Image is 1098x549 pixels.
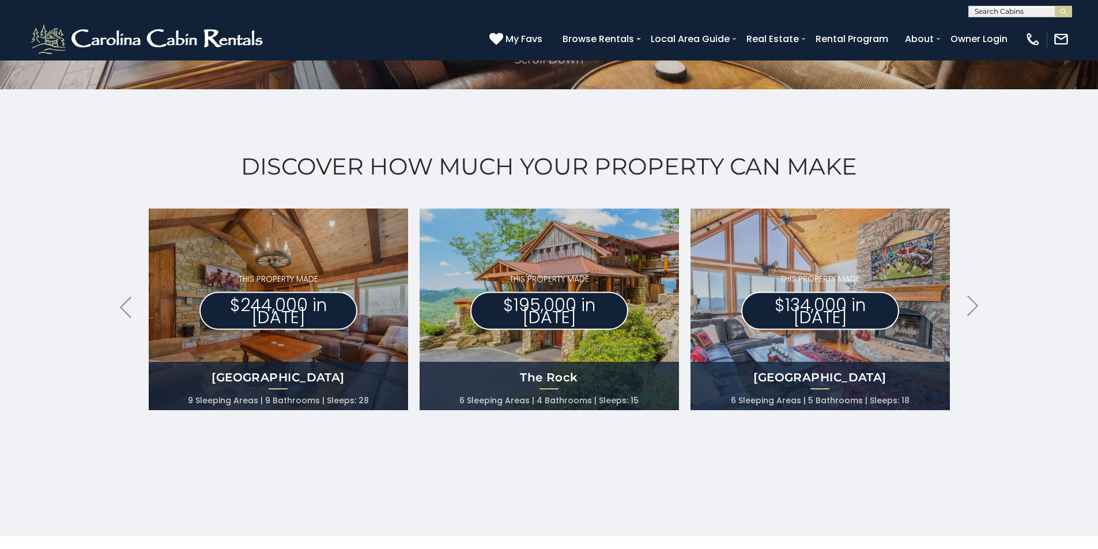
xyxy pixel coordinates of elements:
a: Owner Login [945,29,1013,49]
h2: Discover How Much Your Property Can Make [29,153,1069,180]
h4: [GEOGRAPHIC_DATA] [691,369,950,385]
a: THIS PROPERTY MADE $244,000 in [DATE] [GEOGRAPHIC_DATA] 9 Sleeping Areas 9 Bathrooms Sleeps: 28 [149,209,408,410]
li: 9 Sleeping Areas [188,392,263,408]
p: THIS PROPERTY MADE [199,273,357,285]
img: phone-regular-white.png [1025,31,1041,47]
li: 6 Sleeping Areas [731,392,806,408]
a: THIS PROPERTY MADE $134,000 in [DATE] [GEOGRAPHIC_DATA] 6 Sleeping Areas 5 Bathrooms Sleeps: 18 [691,209,950,410]
img: White-1-2.png [29,22,268,56]
li: Sleeps: 28 [327,392,369,408]
p: $134,000 in [DATE] [741,292,899,330]
li: 6 Sleeping Areas [459,392,534,408]
a: Local Area Guide [645,29,735,49]
a: Browse Rentals [557,29,640,49]
a: Real Estate [741,29,805,49]
li: Sleeps: 15 [599,392,639,408]
a: THIS PROPERTY MADE $195,000 in [DATE] The Rock 6 Sleeping Areas 4 Bathrooms Sleeps: 15 [420,209,679,410]
li: 9 Bathrooms [265,392,325,408]
span: My Favs [505,32,542,46]
a: Rental Program [810,29,894,49]
a: My Favs [489,32,545,47]
h4: The Rock [420,369,679,385]
a: About [899,29,939,49]
p: THIS PROPERTY MADE [470,273,628,285]
li: 4 Bathrooms [537,392,597,408]
p: $244,000 in [DATE] [199,292,357,330]
p: THIS PROPERTY MADE [741,273,899,285]
h4: [GEOGRAPHIC_DATA] [149,369,408,385]
li: Sleeps: 18 [870,392,910,408]
img: mail-regular-white.png [1053,31,1069,47]
li: 5 Bathrooms [808,392,867,408]
p: $195,000 in [DATE] [470,292,628,330]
